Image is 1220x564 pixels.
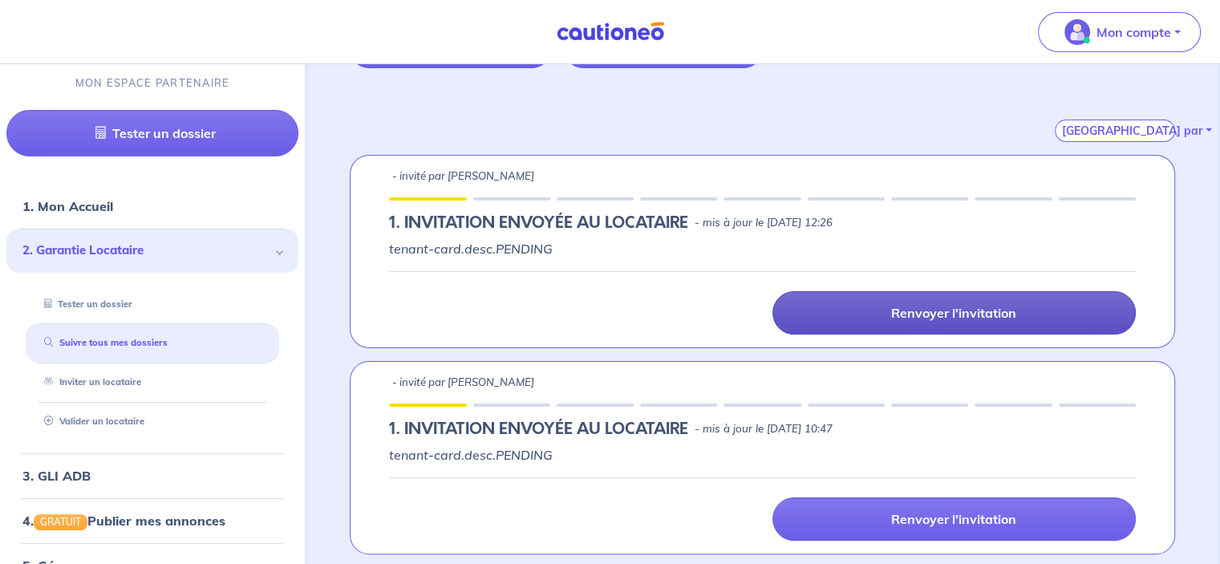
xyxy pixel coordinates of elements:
[772,291,1136,335] a: Renvoyer l'invitation
[1096,22,1171,42] p: Mon compte
[6,190,298,222] div: 1. Mon Accueil
[38,338,168,349] a: Suivre tous mes dossiers
[6,505,298,537] div: 4.GRATUITPublier mes annonces
[392,168,534,185] p: - invité par [PERSON_NAME]
[1038,12,1201,52] button: illu_account_valid_menu.svgMon compte
[550,22,671,42] img: Cautioneo
[1055,120,1175,142] button: [GEOGRAPHIC_DATA] par
[6,110,298,156] a: Tester un dossier
[389,445,1136,465] p: tenant-card.desc.PENDING
[22,513,225,529] a: 4.GRATUITPublier mes annonces
[695,421,833,437] p: - mis à jour le [DATE] 10:47
[392,375,534,391] p: - invité par [PERSON_NAME]
[891,511,1016,527] p: Renvoyer l'invitation
[38,377,141,388] a: Inviter un locataire
[389,420,1136,439] div: state: PENDING, Context:
[695,215,833,231] p: - mis à jour le [DATE] 12:26
[38,416,144,427] a: Valider un locataire
[772,497,1136,541] a: Renvoyer l'invitation
[26,291,279,318] div: Tester un dossier
[26,370,279,396] div: Inviter un locataire
[38,298,132,310] a: Tester un dossier
[389,420,688,439] h5: 1.︎ INVITATION ENVOYÉE AU LOCATAIRE
[891,305,1016,321] p: Renvoyer l'invitation
[22,198,113,214] a: 1. Mon Accueil
[26,331,279,357] div: Suivre tous mes dossiers
[389,213,1136,233] div: state: PENDING, Context:
[22,468,91,484] a: 3. GLI ADB
[6,460,298,492] div: 3. GLI ADB
[75,75,230,91] p: MON ESPACE PARTENAIRE
[6,229,298,273] div: 2. Garantie Locataire
[1064,19,1090,45] img: illu_account_valid_menu.svg
[26,408,279,435] div: Valider un locataire
[389,213,688,233] h5: 1.︎ INVITATION ENVOYÉE AU LOCATAIRE
[389,239,1136,258] p: tenant-card.desc.PENDING
[22,241,270,260] span: 2. Garantie Locataire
